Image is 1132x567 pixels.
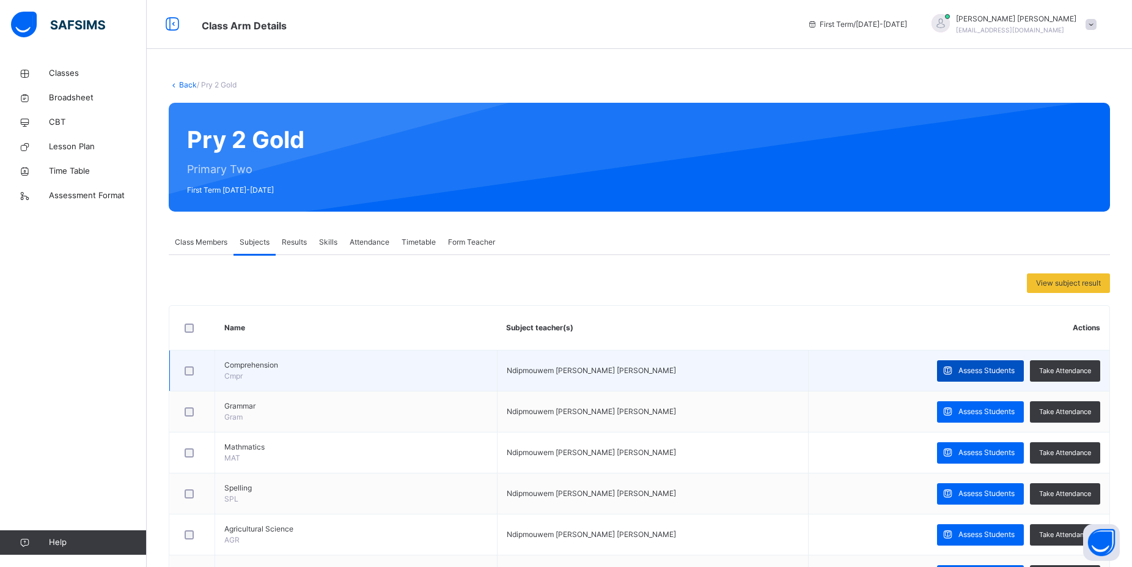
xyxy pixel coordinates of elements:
[507,407,676,416] span: Ndipmouwem [PERSON_NAME] [PERSON_NAME]
[224,483,488,494] span: Spelling
[1039,448,1091,458] span: Take Attendance
[507,530,676,539] span: Ndipmouwem [PERSON_NAME] [PERSON_NAME]
[956,26,1064,34] span: [EMAIL_ADDRESS][DOMAIN_NAME]
[807,19,907,30] span: session/term information
[11,12,105,37] img: safsims
[49,67,147,80] span: Classes
[919,13,1103,35] div: JaneGodwin
[497,306,809,350] th: Subject teacher(s)
[224,442,488,453] span: Mathmatics
[1039,366,1091,376] span: Take Attendance
[224,401,488,412] span: Grammar
[958,488,1015,499] span: Assess Students
[224,412,243,421] span: Gram
[215,306,498,350] th: Name
[240,237,270,248] span: Subjects
[956,13,1076,24] span: [PERSON_NAME] [PERSON_NAME]
[49,141,147,153] span: Lesson Plan
[507,448,676,457] span: Ndipmouwem [PERSON_NAME] [PERSON_NAME]
[507,366,676,375] span: Ndipmouwem [PERSON_NAME] [PERSON_NAME]
[49,536,146,549] span: Help
[49,92,147,104] span: Broadsheet
[1036,278,1101,289] span: View subject result
[49,165,147,177] span: Time Table
[1039,530,1091,540] span: Take Attendance
[507,489,676,498] span: Ndipmouwem [PERSON_NAME] [PERSON_NAME]
[319,237,337,248] span: Skills
[958,406,1015,417] span: Assess Students
[958,447,1015,458] span: Assess Students
[224,524,488,535] span: Agricultural Science
[402,237,436,248] span: Timetable
[224,360,488,371] span: Comprehension
[224,371,243,380] span: Cmpr
[202,20,287,32] span: Class Arm Details
[179,80,197,89] a: Back
[1083,524,1120,561] button: Open asap
[350,237,389,248] span: Attendance
[1039,407,1091,417] span: Take Attendance
[282,237,307,248] span: Results
[809,306,1109,350] th: Actions
[224,535,240,544] span: AGR
[197,80,237,89] span: / Pry 2 Gold
[175,237,227,248] span: Class Members
[224,494,238,503] span: SPL
[1039,489,1091,499] span: Take Attendance
[448,237,495,248] span: Form Teacher
[49,116,147,128] span: CBT
[958,529,1015,540] span: Assess Students
[958,365,1015,376] span: Assess Students
[49,190,147,202] span: Assessment Format
[224,453,240,462] span: MAT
